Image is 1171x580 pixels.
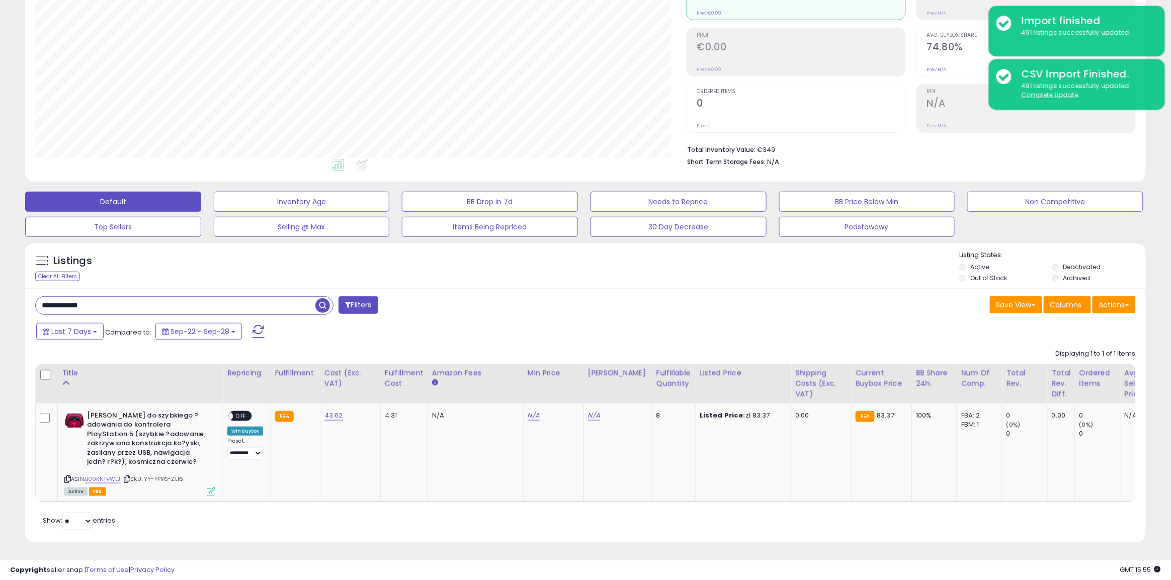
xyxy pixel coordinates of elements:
[588,410,600,421] a: N/A
[1063,263,1101,271] label: Deactivated
[591,192,767,212] button: Needs to Reprice
[927,89,1135,95] span: ROI
[86,565,129,574] a: Terms of Use
[122,475,183,483] span: | SKU: YY-PPR6-ZL16
[588,368,648,378] div: [PERSON_NAME]
[528,410,540,421] a: N/A
[697,41,905,55] h2: €0.00
[927,66,947,72] small: Prev: N/A
[53,254,92,268] h5: Listings
[227,427,263,436] div: Win BuyBox
[1007,421,1021,429] small: (0%)
[25,192,201,212] button: Default
[1007,411,1047,420] div: 0
[916,368,953,389] div: BB Share 24h.
[10,565,175,575] div: seller snap | |
[385,411,420,420] div: 4.31
[927,98,1135,111] h2: N/A
[916,411,949,420] div: 100%
[1079,429,1120,438] div: 0
[779,192,955,212] button: BB Price Below Min
[970,263,989,271] label: Active
[324,410,343,421] a: 43.62
[927,33,1135,38] span: Avg. Buybox Share
[62,368,219,378] div: Title
[432,368,519,378] div: Amazon Fees
[927,41,1135,55] h2: 74.80%
[227,438,263,460] div: Preset:
[36,323,104,340] button: Last 7 Days
[64,411,215,495] div: ASIN:
[339,296,378,314] button: Filters
[385,368,424,389] div: Fulfillment Cost
[25,217,201,237] button: Top Sellers
[402,217,578,237] button: Items Being Repriced
[1014,67,1157,81] div: CSV Import Finished.
[1007,368,1043,389] div: Total Rev.
[89,487,106,496] span: FBA
[700,368,787,378] div: Listed Price
[1079,421,1094,429] small: (0%)
[960,251,1146,260] p: Listing States:
[1125,411,1158,420] div: N/A
[961,411,994,420] div: FBA: 2
[1125,368,1161,399] div: Avg Selling Price
[155,323,242,340] button: Sep-22 - Sep-28
[927,10,947,16] small: Prev: N/A
[700,410,745,420] b: Listed Price:
[795,368,847,399] div: Shipping Costs (Exc. VAT)
[402,192,578,212] button: BB Drop in 7d
[1014,81,1157,100] div: 491 listings successfully updated.
[1050,300,1082,310] span: Columns
[795,411,844,420] div: 0.00
[1056,349,1136,359] div: Displaying 1 to 1 of 1 items
[688,157,766,166] b: Short Term Storage Fees:
[961,420,994,429] div: FBM: 1
[432,378,438,387] small: Amazon Fees.
[1093,296,1136,313] button: Actions
[856,411,874,422] small: FBA
[1120,565,1161,574] span: 2025-10-6 15:55 GMT
[35,272,80,281] div: Clear All Filters
[324,368,376,389] div: Cost (Exc. VAT)
[877,410,895,420] span: 83.37
[656,368,691,389] div: Fulfillable Quantity
[688,143,1128,155] li: €349
[591,217,767,237] button: 30 Day Decrease
[697,10,722,16] small: Prev: €0.00
[214,217,390,237] button: Selling @ Max
[990,296,1042,313] button: Save View
[967,192,1143,212] button: Non Competitive
[1079,368,1116,389] div: Ordered Items
[1007,429,1047,438] div: 0
[1052,411,1067,420] div: 0.00
[1014,14,1157,28] div: Import finished
[700,411,783,420] div: zł 83.37
[1022,91,1078,99] u: Complete Update
[927,123,947,129] small: Prev: N/A
[275,368,316,378] div: Fulfillment
[688,145,756,154] b: Total Inventory Value:
[768,157,780,167] span: N/A
[1014,28,1157,38] div: 491 listings successfully updated.
[697,98,905,111] h2: 0
[1052,368,1071,399] div: Total Rev. Diff.
[697,33,905,38] span: Profit
[779,217,955,237] button: Podstawowy
[51,326,91,337] span: Last 7 Days
[214,192,390,212] button: Inventory Age
[233,411,249,420] span: OFF
[171,326,229,337] span: Sep-22 - Sep-28
[656,411,688,420] div: 8
[1079,411,1120,420] div: 0
[961,368,998,389] div: Num of Comp.
[227,368,267,378] div: Repricing
[432,411,516,420] div: N/A
[1063,274,1091,282] label: Archived
[697,123,711,129] small: Prev: 0
[64,411,85,431] img: 41T23SfFu4L._SL40_.jpg
[697,89,905,95] span: Ordered Items
[1044,296,1091,313] button: Columns
[528,368,579,378] div: Min Price
[970,274,1007,282] label: Out of Stock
